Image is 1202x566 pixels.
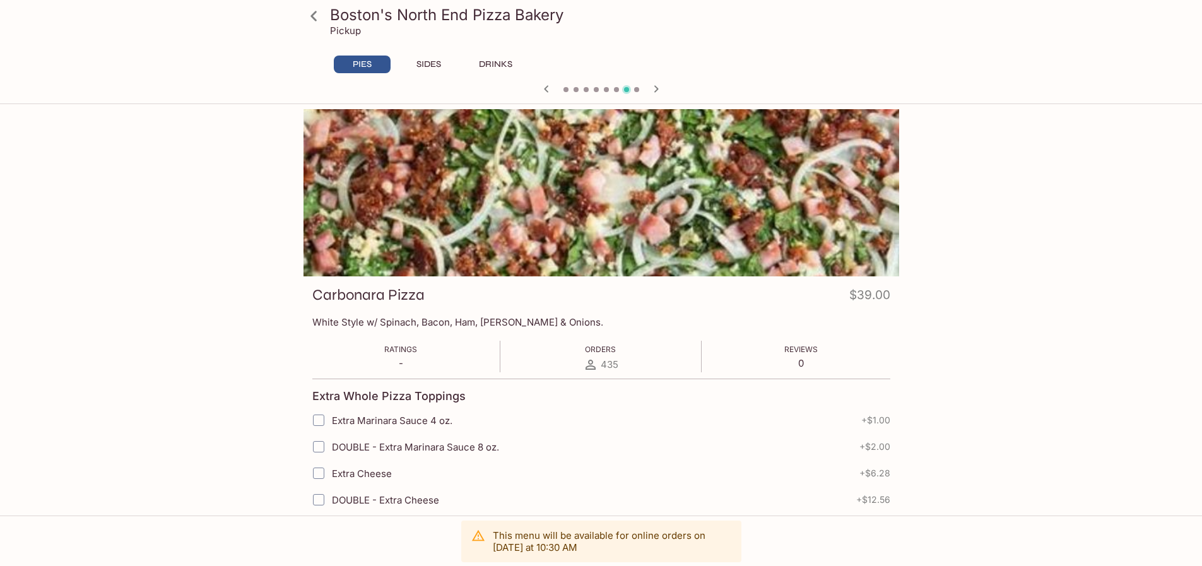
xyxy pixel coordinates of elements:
span: Extra Cheese [332,468,392,480]
p: Pickup [330,25,361,37]
span: DOUBLE - Extra Marinara Sauce 8 oz. [332,441,499,453]
span: + $1.00 [861,415,890,425]
span: + $2.00 [859,442,890,452]
button: DRINKS [468,56,524,73]
p: 0 [784,357,818,369]
span: + $6.28 [859,468,890,478]
h3: Boston's North End Pizza Bakery [330,5,894,25]
span: Extra Marinara Sauce 4 oz. [332,415,452,427]
p: This menu will be available for online orders on [DATE] at 10:30 AM [493,529,731,553]
span: Ratings [384,345,417,354]
span: DOUBLE - Extra Cheese [332,494,439,506]
button: SIDES [401,56,457,73]
h3: Carbonara Pizza [312,285,425,305]
p: White Style w/ Spinach, Bacon, Ham, [PERSON_NAME] & Onions. [312,316,890,328]
p: - [384,357,417,369]
span: Orders [585,345,616,354]
span: Reviews [784,345,818,354]
span: + $12.56 [856,495,890,505]
button: PIES [334,56,391,73]
h4: $39.00 [849,285,890,310]
h4: Extra Whole Pizza Toppings [312,389,466,403]
span: 435 [601,358,618,370]
div: Carbonara Pizza [303,109,899,276]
